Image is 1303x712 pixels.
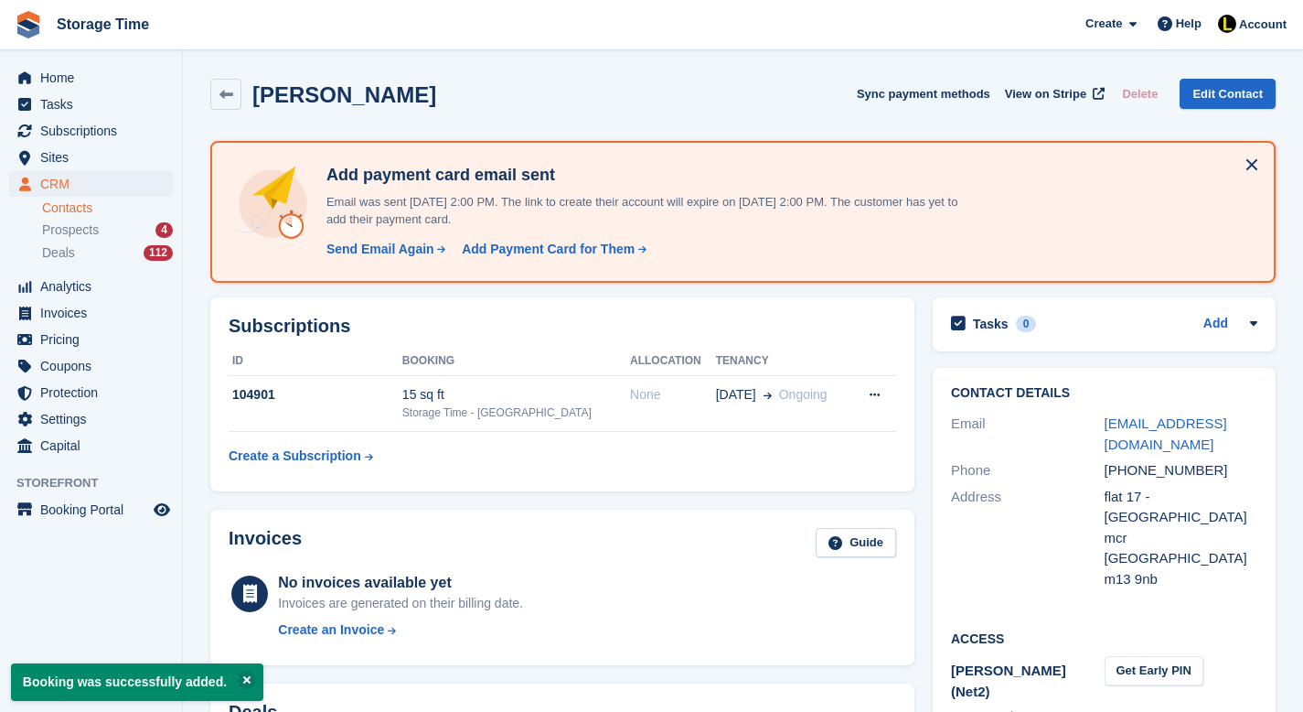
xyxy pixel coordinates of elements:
a: [EMAIL_ADDRESS][DOMAIN_NAME] [1105,415,1227,452]
img: Laaibah Sarwar [1218,15,1236,33]
div: Email [951,414,1105,455]
span: [PERSON_NAME] (Net2) [951,663,1066,699]
p: Booking was successfully added. [11,663,263,701]
a: menu [9,353,173,379]
div: Address [951,487,1105,590]
th: Booking [402,347,630,376]
div: [GEOGRAPHIC_DATA] [1105,548,1258,569]
h4: Add payment card email sent [319,165,959,186]
div: Add Payment Card for Them [462,240,635,259]
div: [PHONE_NUMBER] [1105,460,1258,481]
div: Storage Time - [GEOGRAPHIC_DATA] [402,405,630,421]
div: 4 [155,222,173,238]
span: View on Stripe [1005,85,1086,103]
button: Delete [1115,79,1165,109]
a: menu [9,300,173,326]
div: Send Email Again [326,240,434,259]
span: Help [1176,15,1202,33]
img: stora-icon-8386f47178a22dfd0bd8f6a31ec36ba5ce8667c1dd55bd0f319d3a0aa187defe.svg [15,11,42,38]
th: Allocation [630,347,716,376]
a: Prospects 4 [42,221,173,240]
a: menu [9,145,173,170]
span: Sites [40,145,150,170]
span: Storefront [16,474,182,492]
a: Storage Time [49,9,156,39]
p: Email was sent [DATE] 2:00 PM. The link to create their account will expire on [DATE] 2:00 PM. Th... [319,193,959,229]
div: m13 9nb [1105,569,1258,590]
a: menu [9,380,173,405]
a: Preview store [151,499,173,521]
a: Create an Invoice [278,620,523,640]
a: Add [1203,314,1228,335]
h2: Invoices [229,528,302,558]
span: Booking Portal [40,497,150,523]
h2: [PERSON_NAME] [252,82,436,107]
h2: Access [951,629,1257,647]
div: 112 [144,245,173,261]
span: Account [1239,16,1287,34]
a: Contacts [42,200,173,217]
th: Tenancy [716,347,850,376]
h2: Subscriptions [229,316,896,337]
a: Deals 112 [42,243,173,263]
h2: Tasks [973,316,1009,332]
span: Analytics [40,274,150,299]
div: Create an Invoice [278,620,384,640]
a: menu [9,406,173,432]
div: 15 sq ft [402,385,630,405]
span: Home [40,65,150,91]
div: 0 [1016,316,1037,332]
th: ID [229,347,402,376]
span: Tasks [40,92,150,117]
a: menu [9,433,173,458]
a: menu [9,65,173,91]
a: Guide [816,528,896,558]
div: Create a Subscription [229,447,361,466]
span: Subscriptions [40,118,150,144]
a: menu [9,497,173,523]
a: View on Stripe [998,79,1108,109]
span: Create [1085,15,1122,33]
img: add-payment-card-4dbda4983b697a7845d177d07a5d71e8a16f1ec00487972de202a45f1e8132f5.svg [234,165,312,243]
span: CRM [40,171,150,197]
div: 104901 [229,385,402,405]
a: Create a Subscription [229,439,373,473]
span: Coupons [40,353,150,379]
span: Capital [40,433,150,458]
a: menu [9,327,173,352]
button: Get Early PIN [1105,656,1203,686]
span: Protection [40,380,150,405]
span: Pricing [40,327,150,352]
span: [DATE] [716,385,756,405]
span: Settings [40,406,150,432]
span: Invoices [40,300,150,326]
button: Sync payment methods [857,79,990,109]
span: Deals [42,244,75,262]
div: Invoices are generated on their billing date. [278,594,523,613]
span: Ongoing [779,387,828,402]
a: menu [9,274,173,299]
div: mcr [1105,528,1258,549]
a: Add Payment Card for Them [454,240,648,259]
div: flat 17 - [GEOGRAPHIC_DATA] [1105,487,1258,528]
div: None [630,385,716,405]
a: menu [9,171,173,197]
a: menu [9,118,173,144]
a: Edit Contact [1180,79,1276,109]
div: No invoices available yet [278,572,523,594]
h2: Contact Details [951,386,1257,401]
div: Phone [951,460,1105,481]
a: menu [9,92,173,117]
span: Prospects [42,221,99,239]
